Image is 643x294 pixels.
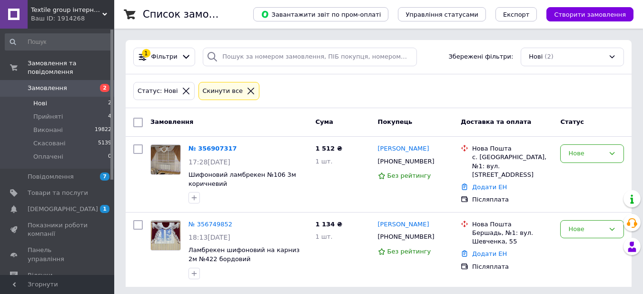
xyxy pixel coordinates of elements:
[150,144,181,175] a: Фото товару
[151,52,178,61] span: Фільтри
[546,7,633,21] button: Створити замовлення
[472,153,553,179] div: с. [GEOGRAPHIC_DATA], №1: вул. [STREET_ADDRESS]
[108,99,111,108] span: 2
[316,158,333,165] span: 1 шт.
[108,152,111,161] span: 0
[376,231,436,243] div: [PHONE_NUMBER]
[33,99,47,108] span: Нові
[316,145,342,152] span: 1 512 ₴
[201,86,245,96] div: Cкинути все
[378,118,413,125] span: Покупець
[151,145,180,174] img: Фото товару
[28,221,88,238] span: Показники роботи компанії
[98,139,111,148] span: 5139
[253,7,388,21] button: Завантажити звіт по пром-оплаті
[28,246,88,263] span: Панель управління
[472,263,553,271] div: Післяплата
[316,118,333,125] span: Cума
[143,9,239,20] h1: Список замовлень
[33,152,63,161] span: Оплачені
[33,112,63,121] span: Прийняті
[188,221,232,228] a: № 356749852
[378,144,429,153] a: [PERSON_NAME]
[472,250,507,257] a: Додати ЕН
[28,271,52,280] span: Відгуки
[100,205,109,213] span: 1
[188,233,230,241] span: 18:13[DATE]
[31,6,102,14] span: Textile group інтернет-магазин штор, гардин
[448,52,513,61] span: Збережені фільтри:
[495,7,537,21] button: Експорт
[142,49,150,58] div: 1
[376,155,436,168] div: [PHONE_NUMBER]
[150,118,193,125] span: Замовлення
[28,59,114,76] span: Замовлення та повідомлення
[28,189,88,197] span: Товари та послуги
[188,158,230,166] span: 17:28[DATE]
[398,7,486,21] button: Управління статусами
[108,112,111,121] span: 4
[150,220,181,251] a: Фото товару
[544,53,553,60] span: (2)
[387,248,431,255] span: Без рейтингу
[151,221,180,250] img: Фото товару
[378,220,429,229] a: [PERSON_NAME]
[537,10,633,18] a: Створити замовлення
[503,11,530,18] span: Експорт
[188,145,237,152] a: № 356907317
[568,224,604,234] div: Нове
[472,144,553,153] div: Нова Пошта
[100,172,109,181] span: 7
[95,126,111,134] span: 19822
[188,171,296,187] a: Шифоновий ламбрекен №106 3м коричневий
[387,172,431,179] span: Без рейтингу
[461,118,531,125] span: Доставка та оплата
[136,86,180,96] div: Статус: Нові
[472,220,553,229] div: Нова Пошта
[472,183,507,191] a: Додати ЕН
[100,84,109,92] span: 2
[33,139,66,148] span: Скасовані
[28,205,98,213] span: [DEMOGRAPHIC_DATA]
[5,33,112,51] input: Пошук
[472,229,553,246] div: Бершадь, №1: вул. Шевченка, 55
[28,84,67,92] span: Замовлення
[203,48,416,66] input: Пошук за номером замовлення, ПІБ покупця, номером телефону, Email, номером накладної
[406,11,478,18] span: Управління статусами
[316,233,333,240] span: 1 шт.
[568,149,604,159] div: Нове
[560,118,584,125] span: Статус
[316,221,342,228] span: 1 134 ₴
[33,126,63,134] span: Виконані
[31,14,114,23] div: Ваш ID: 1914268
[28,172,74,181] span: Повідомлення
[472,195,553,204] div: Післяплата
[554,11,626,18] span: Створити замовлення
[529,52,543,61] span: Нові
[188,246,299,263] a: Ламбрекен шифоновий на карниз 2м №422 бордовий
[261,10,381,19] span: Завантажити звіт по пром-оплаті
